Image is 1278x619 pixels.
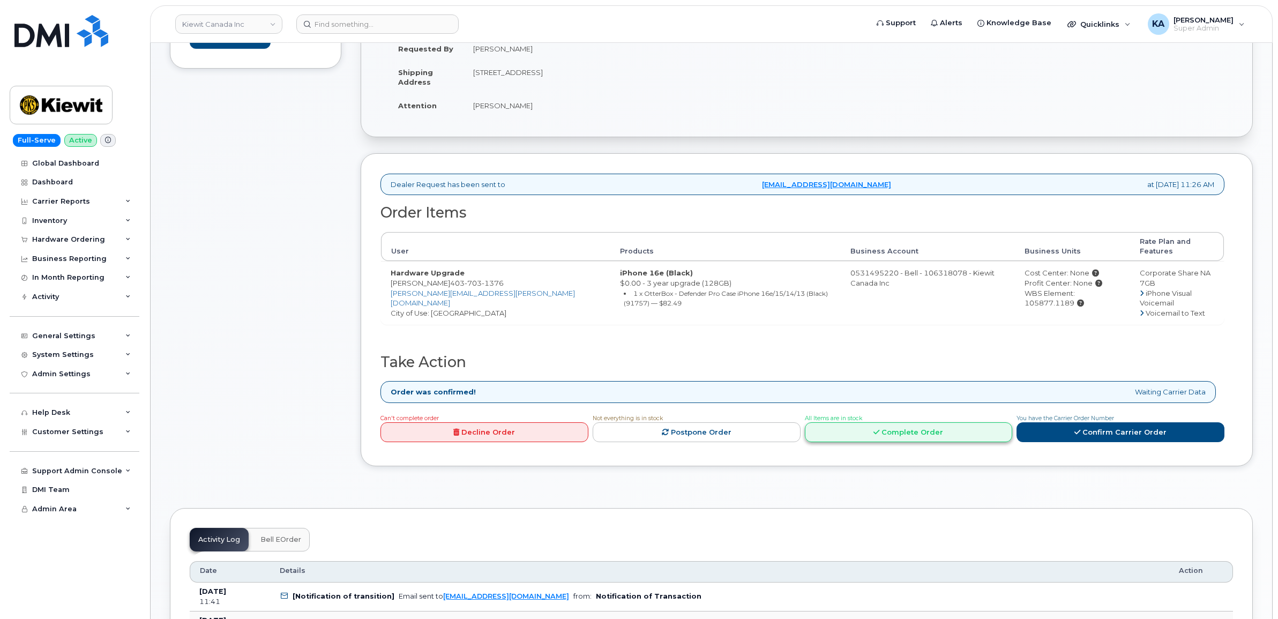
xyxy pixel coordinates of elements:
td: $0.00 - 3 year upgrade (128GB) [610,261,840,324]
th: Action [1169,561,1233,583]
a: [EMAIL_ADDRESS][DOMAIN_NAME] [443,592,569,600]
a: Kiewit Canada Inc [175,14,282,34]
a: Complete Order [805,422,1013,442]
div: Karla Adams [1140,13,1252,35]
b: [Notification of transition] [293,592,394,600]
b: Notification of Transaction [596,592,701,600]
th: Business Account [841,232,1015,262]
a: Postpone Order [593,422,801,442]
strong: Shipping Address [398,68,433,87]
div: Dealer Request has been sent to at [DATE] 11:26 AM [380,174,1224,196]
span: Bell eOrder [260,535,301,544]
a: Support [869,12,923,34]
span: 403 [450,279,504,287]
div: Email sent to [399,592,569,600]
strong: Hardware Upgrade [391,269,465,277]
div: Quicklinks [1060,13,1138,35]
td: Corporate Share NA 7GB [1130,261,1224,324]
span: from: [573,592,592,600]
strong: Order was confirmed! [391,387,476,397]
span: Super Admin [1174,24,1234,33]
span: Knowledge Base [986,18,1051,28]
span: Alerts [940,18,962,28]
th: Business Units [1015,232,1130,262]
span: You have the Carrier Order Number [1017,415,1114,422]
span: Details [280,566,305,576]
td: [PERSON_NAME] City of Use: [GEOGRAPHIC_DATA] [381,261,610,324]
h2: Take Action [380,354,1224,370]
h2: Order Items [380,205,1224,221]
small: 1 x OtterBox - Defender Pro Case iPhone 16e/15/14/13 (Black) (91757) — $82.49 [624,289,828,308]
td: [PERSON_NAME] [464,37,799,61]
strong: Attention [398,101,437,110]
a: Knowledge Base [970,12,1059,34]
a: [PERSON_NAME][EMAIL_ADDRESS][PERSON_NAME][DOMAIN_NAME] [391,289,575,308]
span: Can't complete order [380,415,439,422]
span: Quicklinks [1080,20,1119,28]
input: Find something... [296,14,459,34]
th: Rate Plan and Features [1130,232,1224,262]
div: 11:41 [199,597,260,607]
div: Cost Center: None [1025,268,1120,278]
span: [PERSON_NAME] [1174,16,1234,24]
th: Products [610,232,840,262]
b: [DATE] [199,587,226,595]
span: All Items are in stock [805,415,862,422]
span: 1376 [482,279,504,287]
span: iPhone Visual Voicemail [1140,289,1192,308]
th: User [381,232,610,262]
td: [STREET_ADDRESS] [464,61,799,94]
a: Decline Order [380,422,588,442]
strong: Requested By [398,44,453,53]
a: [EMAIL_ADDRESS][DOMAIN_NAME] [762,180,891,190]
a: Confirm Carrier Order [1017,422,1224,442]
strong: iPhone 16e (Black) [620,269,693,277]
a: Alerts [923,12,970,34]
span: 703 [465,279,482,287]
div: Waiting Carrier Data [380,381,1216,403]
span: KA [1152,18,1164,31]
td: [PERSON_NAME] [464,94,799,117]
td: 0531495220 - Bell - 106318078 - Kiewit Canada Inc [841,261,1015,324]
span: Date [200,566,217,576]
span: Not everything is in stock [593,415,663,422]
iframe: Messenger Launcher [1231,572,1270,611]
span: Support [886,18,916,28]
span: Voicemail to Text [1146,309,1205,317]
div: WBS Element: 105877.1189 [1025,288,1120,308]
div: Profit Center: None [1025,278,1120,288]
